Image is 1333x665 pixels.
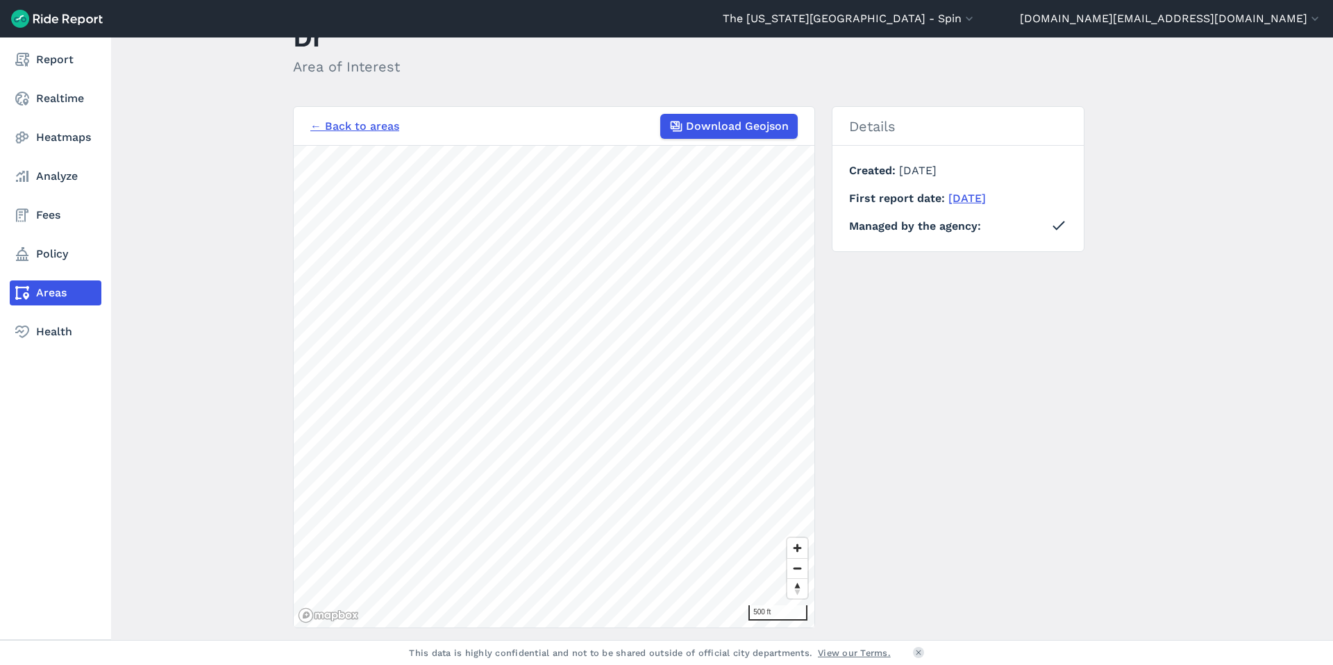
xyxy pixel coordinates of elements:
[11,10,103,28] img: Ride Report
[298,607,359,623] a: Mapbox logo
[818,646,891,659] a: View our Terms.
[787,578,807,598] button: Reset bearing to north
[849,164,899,177] span: Created
[10,319,101,344] a: Health
[10,280,101,305] a: Areas
[1020,10,1322,27] button: [DOMAIN_NAME][EMAIL_ADDRESS][DOMAIN_NAME]
[787,558,807,578] button: Zoom out
[310,118,399,135] a: ← Back to areas
[10,242,101,267] a: Policy
[748,605,807,621] div: 500 ft
[686,118,789,135] span: Download Geojson
[948,192,986,205] a: [DATE]
[660,114,798,139] button: Download Geojson
[849,218,981,235] span: Managed by the agency
[899,164,937,177] span: [DATE]
[832,107,1084,146] h2: Details
[849,192,948,205] span: First report date
[293,56,1084,77] h2: Area of Interest
[787,538,807,558] button: Zoom in
[10,47,101,72] a: Report
[10,86,101,111] a: Realtime
[10,164,101,189] a: Analyze
[10,203,101,228] a: Fees
[723,10,976,27] button: The [US_STATE][GEOGRAPHIC_DATA] - Spin
[294,146,814,628] canvas: Map
[10,125,101,150] a: Heatmaps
